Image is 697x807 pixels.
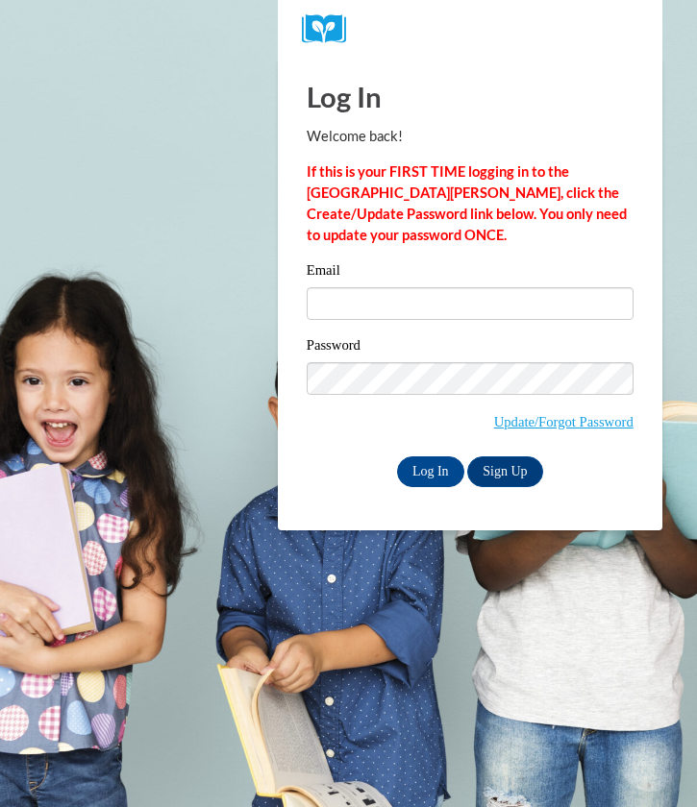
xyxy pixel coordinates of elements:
a: Update/Forgot Password [494,414,634,429]
a: COX Campus [302,14,638,44]
img: Logo brand [302,14,360,44]
label: Password [307,338,634,357]
iframe: Button to launch messaging window [620,730,682,792]
a: Sign Up [467,456,542,487]
p: Welcome back! [307,126,634,147]
input: Log In [397,456,464,487]
label: Email [307,263,634,282]
h1: Log In [307,77,634,116]
strong: If this is your FIRST TIME logging in to the [GEOGRAPHIC_DATA][PERSON_NAME], click the Create/Upd... [307,163,627,243]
